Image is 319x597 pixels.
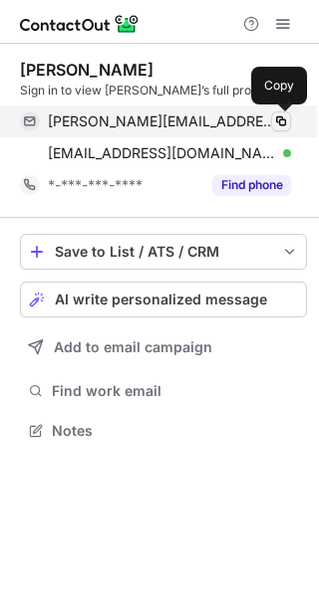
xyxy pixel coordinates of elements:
[54,339,212,355] span: Add to email campaign
[52,382,299,400] span: Find work email
[55,244,272,260] div: Save to List / ATS / CRM
[20,377,307,405] button: Find work email
[20,82,307,99] div: Sign in to view [PERSON_NAME]’s full profile
[55,292,267,307] span: AI write personalized message
[52,422,299,440] span: Notes
[48,112,276,130] span: [PERSON_NAME][EMAIL_ADDRESS][DOMAIN_NAME]
[20,282,307,317] button: AI write personalized message
[48,144,276,162] span: [EMAIL_ADDRESS][DOMAIN_NAME]
[20,60,154,80] div: [PERSON_NAME]
[20,417,307,445] button: Notes
[20,12,140,36] img: ContactOut v5.3.10
[212,175,291,195] button: Reveal Button
[20,234,307,270] button: save-profile-one-click
[20,329,307,365] button: Add to email campaign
